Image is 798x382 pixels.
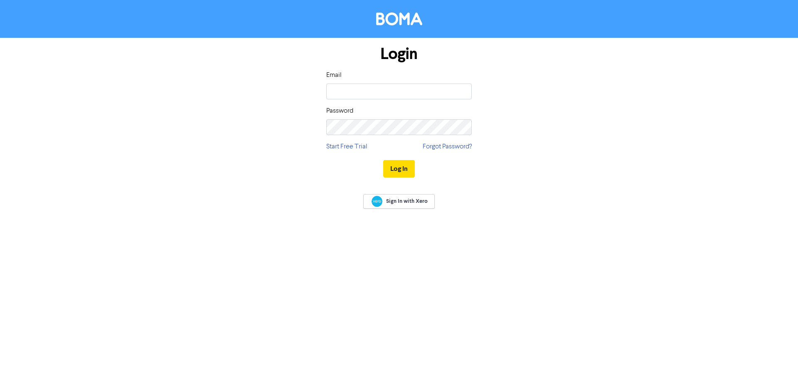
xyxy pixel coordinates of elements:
[326,44,472,64] h1: Login
[383,160,415,177] button: Log In
[423,142,472,152] a: Forgot Password?
[326,142,367,152] a: Start Free Trial
[372,196,382,207] img: Xero logo
[326,106,353,116] label: Password
[326,70,342,80] label: Email
[363,194,435,209] a: Sign In with Xero
[376,12,422,25] img: BOMA Logo
[386,197,428,205] span: Sign In with Xero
